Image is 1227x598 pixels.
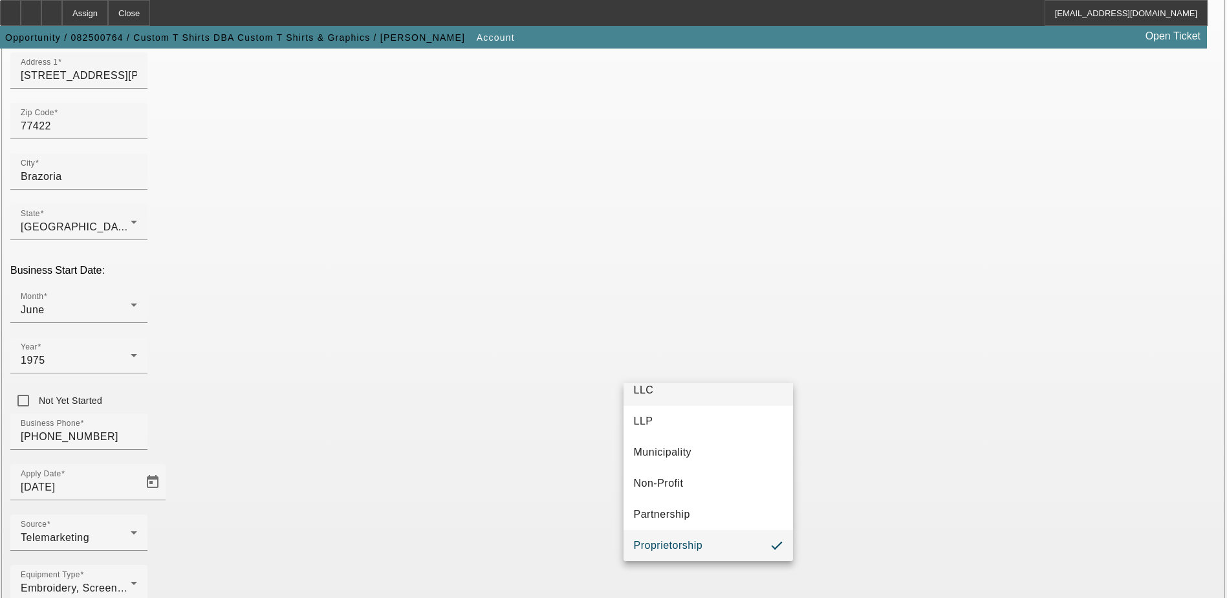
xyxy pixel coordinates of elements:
span: Non-Profit [634,476,684,491]
span: LLP [634,414,653,429]
span: LLC [634,382,654,398]
span: Municipality [634,445,692,460]
span: Partnership [634,507,690,522]
span: Proprietorship [634,538,703,553]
